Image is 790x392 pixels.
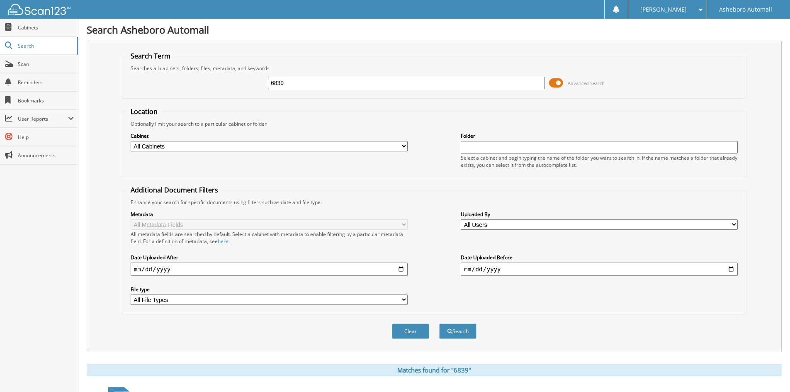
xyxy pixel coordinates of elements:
[131,211,408,218] label: Metadata
[18,97,74,104] span: Bookmarks
[126,185,222,195] legend: Additional Document Filters
[18,79,74,86] span: Reminders
[439,324,476,339] button: Search
[87,364,782,376] div: Matches found for "6839"
[8,4,70,15] img: scan123-logo-white.svg
[126,65,742,72] div: Searches all cabinets, folders, files, metadata, and keywords
[131,231,408,245] div: All metadata fields are searched by default. Select a cabinet with metadata to enable filtering b...
[461,254,738,261] label: Date Uploaded Before
[218,238,228,245] a: here
[131,132,408,139] label: Cabinet
[18,115,68,122] span: User Reports
[640,7,687,12] span: [PERSON_NAME]
[126,120,742,127] div: Optionally limit your search to a particular cabinet or folder
[18,152,74,159] span: Announcements
[18,42,73,49] span: Search
[126,107,162,116] legend: Location
[461,154,738,168] div: Select a cabinet and begin typing the name of the folder you want to search in. If the name match...
[461,132,738,139] label: Folder
[131,263,408,276] input: start
[461,211,738,218] label: Uploaded By
[131,286,408,293] label: File type
[461,263,738,276] input: end
[126,51,175,61] legend: Search Term
[87,23,782,37] h1: Search Asheboro Automall
[392,324,429,339] button: Clear
[131,254,408,261] label: Date Uploaded After
[719,7,772,12] span: Asheboro Automall
[126,199,742,206] div: Enhance your search for specific documents using filters such as date and file type.
[18,24,74,31] span: Cabinets
[18,134,74,141] span: Help
[18,61,74,68] span: Scan
[568,80,605,86] span: Advanced Search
